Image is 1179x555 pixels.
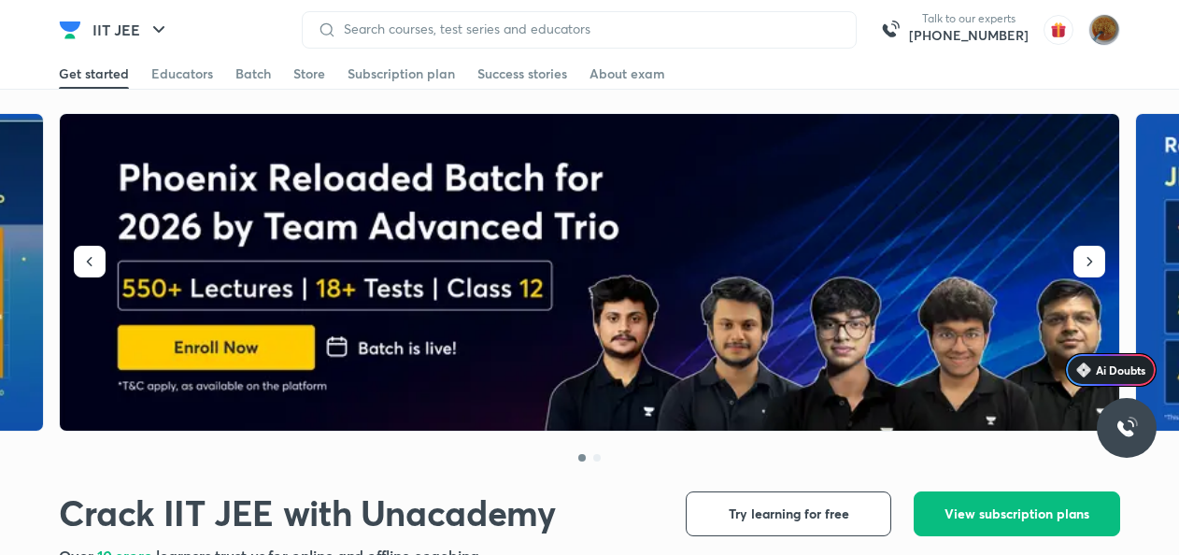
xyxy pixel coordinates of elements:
[589,59,665,89] a: About exam
[59,19,81,41] img: Company Logo
[686,491,891,536] button: Try learning for free
[1044,15,1073,45] img: avatar
[81,11,181,49] button: IIT JEE
[1088,14,1120,46] img: Vartika tiwary uttarpradesh
[909,26,1029,45] a: [PHONE_NUMBER]
[477,64,567,83] div: Success stories
[151,64,213,83] div: Educators
[1115,417,1138,439] img: ttu
[151,59,213,89] a: Educators
[872,11,909,49] img: call-us
[1065,353,1157,387] a: Ai Doubts
[729,505,849,523] span: Try learning for free
[293,59,325,89] a: Store
[59,64,129,83] div: Get started
[293,64,325,83] div: Store
[59,59,129,89] a: Get started
[945,505,1089,523] span: View subscription plans
[1096,363,1145,377] span: Ai Doubts
[914,491,1120,536] button: View subscription plans
[235,64,271,83] div: Batch
[1076,363,1091,377] img: Icon
[348,59,455,89] a: Subscription plan
[589,64,665,83] div: About exam
[235,59,271,89] a: Batch
[59,491,555,534] h1: Crack IIT JEE with Unacademy
[348,64,455,83] div: Subscription plan
[336,21,841,36] input: Search courses, test series and educators
[909,11,1029,26] p: Talk to our experts
[477,59,567,89] a: Success stories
